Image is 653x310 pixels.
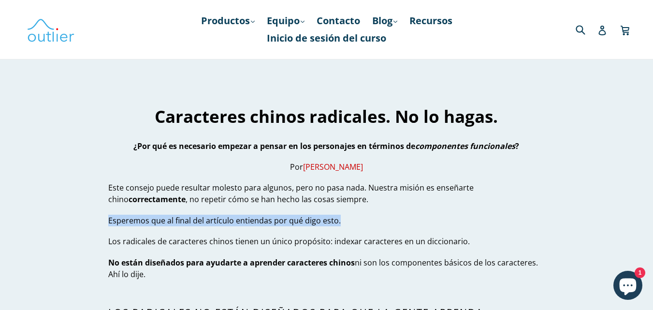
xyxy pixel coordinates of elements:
font: Blog [372,14,392,27]
font: Este consejo puede resultar molesto para algunos, pero no pasa nada. Nuestra misión es enseñarte ... [108,182,474,205]
a: [PERSON_NAME] [303,162,363,173]
img: Lingüística de valores atípicos [27,15,75,44]
font: correctamente [129,194,186,205]
font: , no repetir cómo se han hecho las cosas siempre. [186,194,368,205]
font: ni son los componentes básicos de los caracteres. Ahí lo dije. [108,257,538,280]
input: Buscar [573,19,600,39]
font: Productos [201,14,250,27]
a: Equipo [262,12,309,30]
a: Contacto [312,12,365,30]
font: componentes funcionales [415,141,515,151]
font: Esperemos que al final del artículo entiendas por qué digo esto. [108,215,341,226]
font: Equipo [267,14,300,27]
font: Recursos [409,14,452,27]
font: ? [515,141,519,151]
a: Inicio de sesión del curso [262,30,391,47]
font: Contacto [317,14,360,27]
font: No están diseñados para ayudarte a aprender caracteres chinos [108,257,355,268]
a: Blog [367,12,402,30]
inbox-online-store-chat: Chat de la tienda online de Shopify [610,271,645,302]
font: [PERSON_NAME] [303,162,363,172]
font: ¿Por qué es necesario empezar a pensar en los personajes en términos de [133,141,415,151]
font: Caracteres chinos radicales. No lo hagas. [155,105,498,128]
a: Productos [196,12,260,30]
font: Los radicales de caracteres chinos tienen un único propósito: indexar caracteres en un diccionario. [108,236,470,247]
font: Por [290,162,303,172]
font: Inicio de sesión del curso [267,31,386,44]
a: Recursos [405,12,457,30]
